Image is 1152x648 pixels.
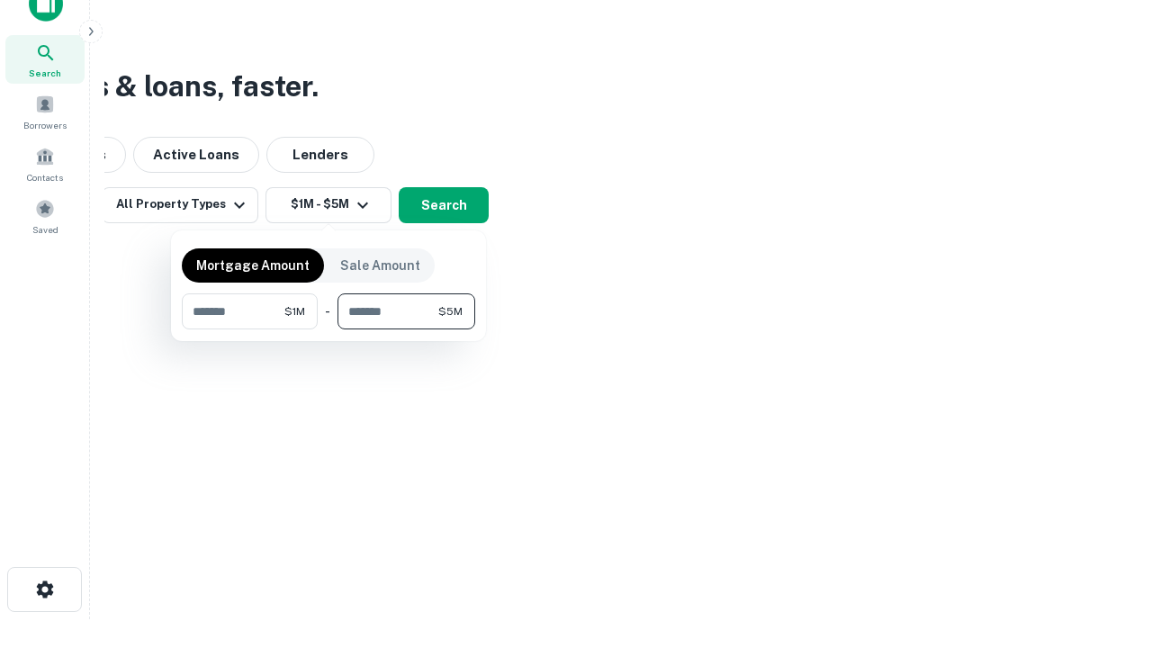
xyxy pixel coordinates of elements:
[325,293,330,329] div: -
[438,303,463,319] span: $5M
[284,303,305,319] span: $1M
[196,256,310,275] p: Mortgage Amount
[1062,504,1152,590] iframe: Chat Widget
[340,256,420,275] p: Sale Amount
